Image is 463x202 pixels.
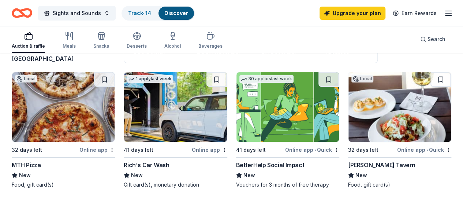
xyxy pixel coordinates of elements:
[243,171,255,180] span: New
[414,32,451,47] button: Search
[285,145,339,154] div: Online app Quick
[351,75,373,82] div: Local
[427,35,445,44] span: Search
[12,181,115,188] div: Food, gift card(s)
[320,7,385,20] a: Upgrade your plan
[348,161,415,169] div: [PERSON_NAME] Tavern
[12,43,45,49] div: Auction & raffle
[236,72,339,142] img: Image for BetterHelp Social Impact
[236,181,339,188] div: Vouchers for 3 months of free therapy
[397,145,451,154] div: Online app Quick
[12,29,45,53] button: Auction & raffle
[164,43,181,49] div: Alcohol
[124,161,169,169] div: Rich's Car Wash
[63,43,76,49] div: Meals
[12,72,115,188] a: Image for MTH PizzaLocal32 days leftOnline appMTH PizzaNewFood, gift card(s)
[128,10,151,16] a: Track· 14
[164,10,188,16] a: Discover
[198,43,223,49] div: Beverages
[124,181,227,188] div: Gift card(s), monetary donation
[239,75,294,83] div: 30 applies last week
[127,29,147,53] button: Desserts
[164,29,181,53] button: Alcohol
[348,181,451,188] div: Food, gift card(s)
[236,161,304,169] div: BetterHelp Social Impact
[236,72,339,188] a: Image for BetterHelp Social Impact30 applieslast week41 days leftOnline app•QuickBetterHelp Socia...
[198,29,223,53] button: Beverages
[15,75,37,82] div: Local
[192,145,227,154] div: Online app
[19,171,31,180] span: New
[236,146,266,154] div: 41 days left
[12,161,41,169] div: MTH Pizza
[426,147,428,153] span: •
[388,7,441,20] a: Earn Rewards
[348,72,451,142] img: Image for Marlow's Tavern
[38,6,116,21] button: Sights and Sounds
[127,75,173,83] div: 1 apply last week
[314,147,316,153] span: •
[131,171,143,180] span: New
[348,72,451,188] a: Image for Marlow's TavernLocal32 days leftOnline app•Quick[PERSON_NAME] TavernNewFood, gift card(s)
[12,4,32,22] a: Home
[355,171,367,180] span: New
[93,29,109,53] button: Snacks
[93,43,109,49] div: Snacks
[124,72,227,188] a: Image for Rich's Car Wash1 applylast week41 days leftOnline appRich's Car WashNewGift card(s), mo...
[12,146,42,154] div: 32 days left
[53,9,101,18] span: Sights and Sounds
[12,72,115,142] img: Image for MTH Pizza
[12,45,115,63] div: results
[124,146,153,154] div: 41 days left
[122,6,195,21] button: Track· 14Discover
[124,72,227,142] img: Image for Rich's Car Wash
[63,29,76,53] button: Meals
[127,43,147,49] div: Desserts
[348,146,378,154] div: 32 days left
[79,145,115,154] div: Online app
